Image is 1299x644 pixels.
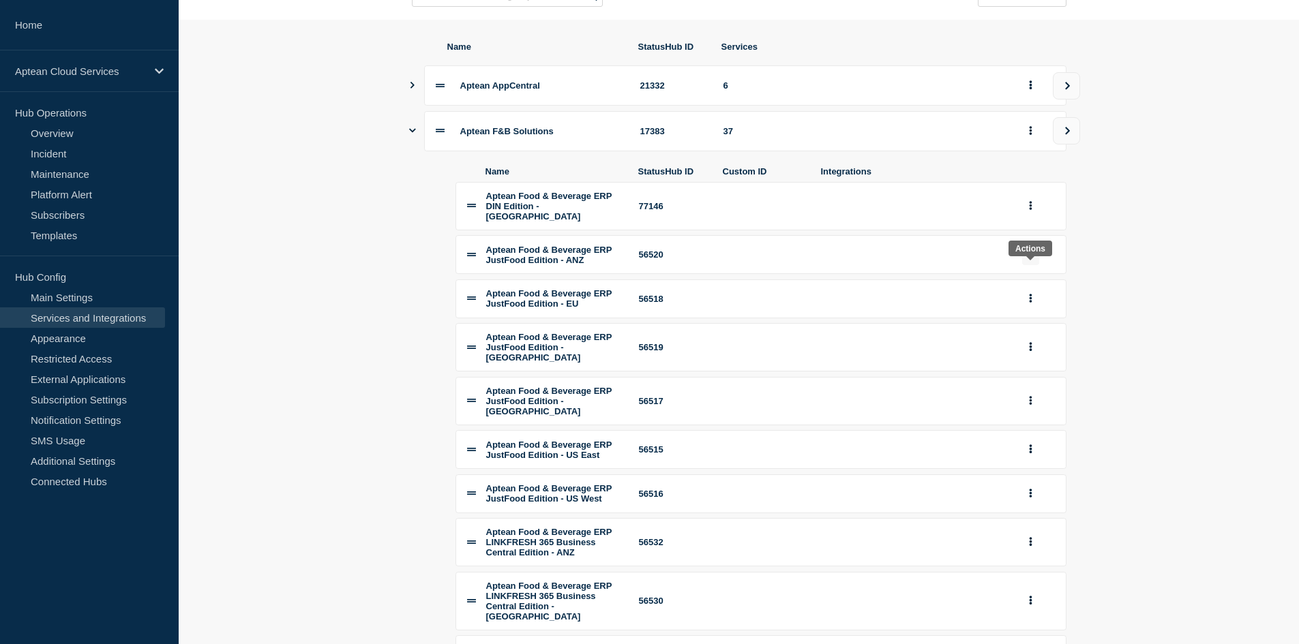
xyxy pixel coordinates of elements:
span: Aptean AppCentral [460,80,540,91]
div: 37 [723,126,1006,136]
span: StatusHub ID [638,42,705,52]
span: Aptean Food & Beverage ERP DIN Edition - [GEOGRAPHIC_DATA] [486,191,612,221]
div: 56517 [639,396,707,406]
button: group actions [1022,590,1039,611]
div: 56515 [639,444,707,455]
span: Aptean Food & Beverage ERP JustFood Edition - EU [486,288,612,309]
button: group actions [1022,121,1039,142]
span: Aptean Food & Beverage ERP JustFood Edition - ANZ [486,245,612,265]
div: Actions [1015,244,1045,254]
div: 56518 [639,294,707,304]
span: Name [447,42,622,52]
div: 77146 [639,201,707,211]
span: Aptean Food & Beverage ERP LINKFRESH 365 Business Central Edition - ANZ [486,527,612,557]
div: 56516 [639,489,707,499]
div: 17383 [640,126,707,136]
div: 56519 [639,342,707,352]
button: group actions [1022,439,1039,460]
div: 56530 [639,596,707,606]
span: Services [721,42,1006,52]
div: 56532 [639,537,707,547]
button: group actions [1022,196,1039,217]
button: view group [1053,117,1080,144]
button: group actions [1022,532,1039,553]
span: Custom ID [723,166,805,177]
span: Aptean F&B Solutions [460,126,554,136]
span: Aptean Food & Beverage ERP JustFood Edition - [GEOGRAPHIC_DATA] [486,386,612,416]
button: group actions [1022,337,1039,358]
button: group actions [1022,75,1039,96]
div: 21332 [640,80,707,91]
span: Aptean Food & Beverage ERP JustFood Edition - US West [486,483,612,504]
button: group actions [1022,483,1039,504]
div: 6 [723,80,1006,91]
button: view group [1053,72,1080,99]
button: group actions [1022,390,1039,412]
button: Show services [409,111,416,151]
span: Integrations [821,166,1006,177]
button: Show services [409,65,416,106]
button: group actions [1022,288,1039,309]
span: Aptean Food & Beverage ERP LINKFRESH 365 Business Central Edition - [GEOGRAPHIC_DATA] [486,581,612,622]
span: Name [486,166,622,177]
div: 56520 [639,249,707,260]
span: Aptean Food & Beverage ERP JustFood Edition - US East [486,440,612,460]
span: Aptean Food & Beverage ERP JustFood Edition - [GEOGRAPHIC_DATA] [486,332,612,363]
span: StatusHub ID [638,166,706,177]
p: Aptean Cloud Services [15,65,146,77]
